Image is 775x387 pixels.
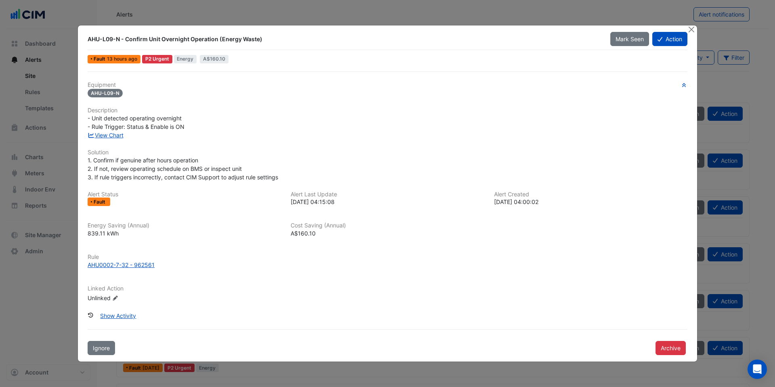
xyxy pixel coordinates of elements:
[687,25,695,34] button: Close
[652,32,687,46] button: Action
[88,35,601,43] div: AHU-L09-N - Confirm Unit Overnight Operation (Energy Waste)
[291,198,484,206] div: [DATE] 04:15:08
[203,56,225,62] span: A$160.10
[88,82,687,88] h6: Equipment
[88,285,687,292] h6: Linked Action
[107,56,137,62] span: Thu 02-Oct-2025 04:15 AEST
[88,254,687,261] h6: Rule
[88,115,184,130] span: - Unit detected operating overnight - Rule Trigger: Status & Enable is ON
[88,191,281,198] h6: Alert Status
[88,341,115,355] button: Ignore
[291,191,484,198] h6: Alert Last Update
[610,32,649,46] button: Mark Seen
[88,157,278,181] span: 1. Confirm if genuine after hours operation 2. If not, review operating schedule on BMS or inspec...
[142,55,172,63] div: P2 Urgent
[88,149,687,156] h6: Solution
[93,345,110,351] span: Ignore
[94,57,107,61] span: Fault
[88,261,687,269] a: AHU0002-7-32 - 962561
[748,360,767,379] div: Open Intercom Messenger
[291,222,484,229] h6: Cost Saving (Annual)
[616,36,644,42] span: Mark Seen
[88,132,124,139] a: View Chart
[88,229,281,238] div: 839.11 kWh
[88,107,687,114] h6: Description
[88,89,123,97] span: AHU-L09-N
[112,295,118,301] fa-icon: Edit Linked Action
[94,200,107,204] span: Fault
[88,294,184,302] div: Unlinked
[88,222,281,229] h6: Energy Saving (Annual)
[494,198,687,206] div: [DATE] 04:00:02
[95,309,141,323] button: Show Activity
[88,261,155,269] div: AHU0002-7-32 - 962561
[656,341,686,355] button: Archive
[174,55,197,63] span: Energy
[291,230,316,237] span: A$160.10
[494,191,687,198] h6: Alert Created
